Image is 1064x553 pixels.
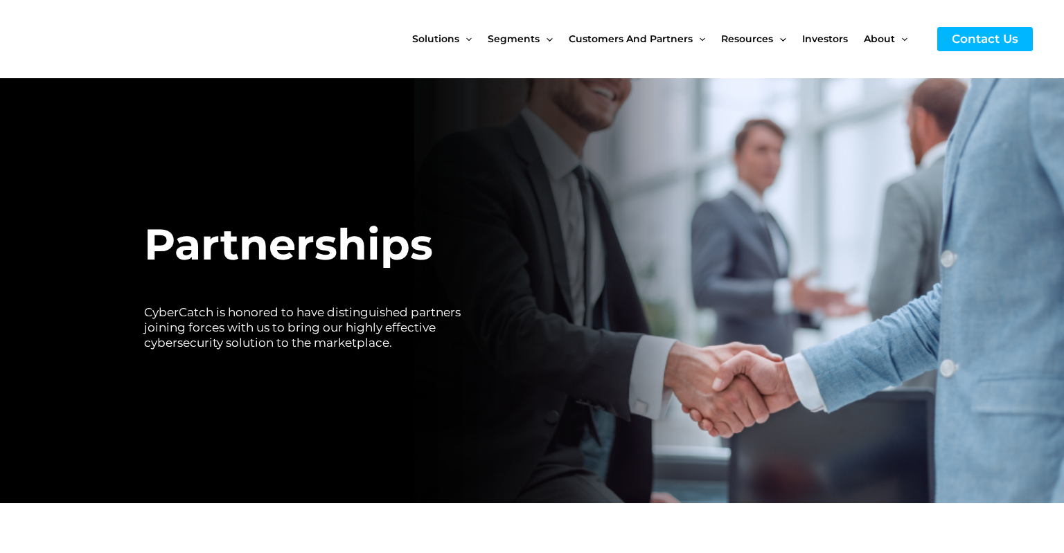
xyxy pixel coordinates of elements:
[864,10,895,68] span: About
[693,10,705,68] span: Menu Toggle
[144,305,477,350] h2: CyberCatch is honored to have distinguished partners joining forces with us to bring our highly e...
[24,10,190,68] img: CyberCatch
[937,27,1033,51] a: Contact Us
[144,212,477,277] h1: Partnerships
[488,10,540,68] span: Segments
[802,10,848,68] span: Investors
[721,10,773,68] span: Resources
[895,10,907,68] span: Menu Toggle
[802,10,864,68] a: Investors
[412,10,459,68] span: Solutions
[540,10,552,68] span: Menu Toggle
[412,10,923,68] nav: Site Navigation: New Main Menu
[459,10,472,68] span: Menu Toggle
[569,10,693,68] span: Customers and Partners
[773,10,786,68] span: Menu Toggle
